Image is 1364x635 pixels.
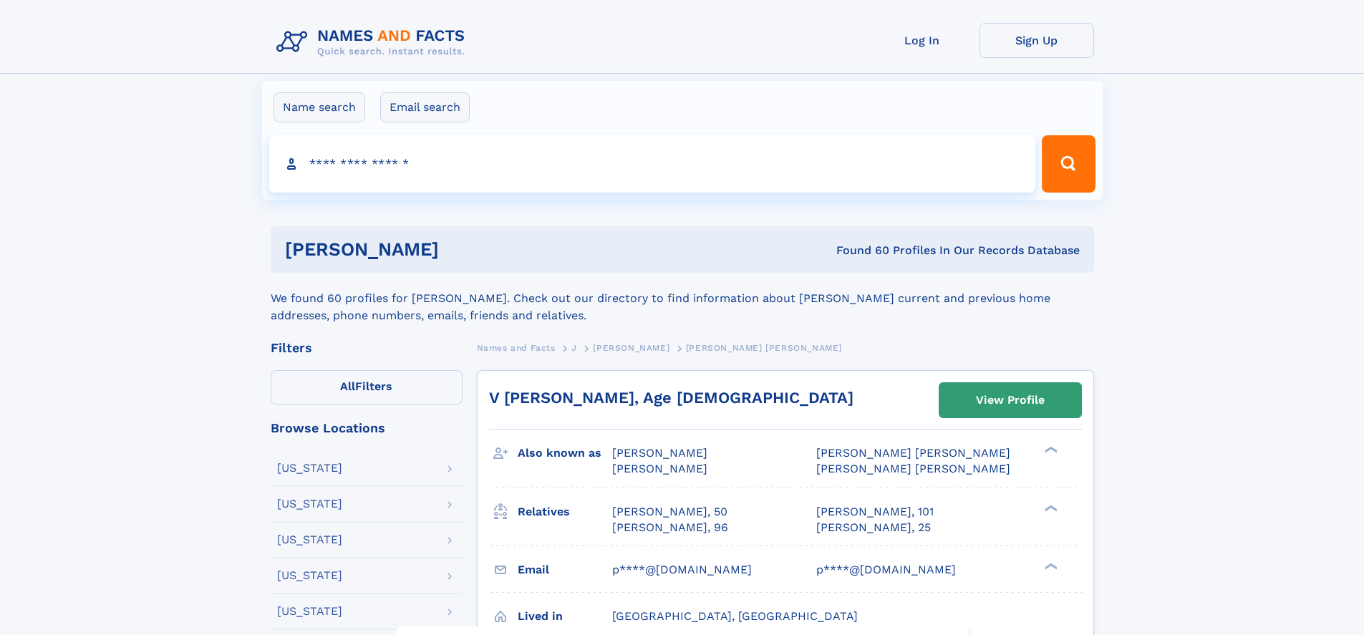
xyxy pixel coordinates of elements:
label: Filters [271,370,463,404]
a: Sign Up [980,23,1094,58]
div: [US_STATE] [277,606,342,617]
div: Browse Locations [271,422,463,435]
div: ❯ [1041,445,1058,455]
span: [PERSON_NAME] [PERSON_NAME] [816,446,1010,460]
h3: Email [518,558,612,582]
button: Search Button [1042,135,1095,193]
h3: Relatives [518,500,612,524]
span: J [571,343,577,353]
span: [PERSON_NAME] [PERSON_NAME] [816,462,1010,475]
span: [GEOGRAPHIC_DATA], [GEOGRAPHIC_DATA] [612,609,858,623]
a: [PERSON_NAME], 50 [612,504,727,520]
div: [US_STATE] [277,534,342,546]
a: [PERSON_NAME] [593,339,669,357]
a: [PERSON_NAME], 101 [816,504,934,520]
div: ❯ [1041,503,1058,513]
a: Log In [865,23,980,58]
span: [PERSON_NAME] [612,462,707,475]
a: J [571,339,577,357]
h3: Lived in [518,604,612,629]
span: [PERSON_NAME] [PERSON_NAME] [686,343,842,353]
img: Logo Names and Facts [271,23,477,62]
span: [PERSON_NAME] [612,446,707,460]
label: Name search [274,92,365,122]
span: [PERSON_NAME] [593,343,669,353]
div: Found 60 Profiles In Our Records Database [637,243,1080,258]
div: [US_STATE] [277,462,342,474]
span: All [340,379,355,393]
div: [US_STATE] [277,570,342,581]
label: Email search [380,92,470,122]
a: View Profile [939,383,1081,417]
div: ❯ [1041,561,1058,571]
a: [PERSON_NAME], 96 [612,520,728,535]
div: [US_STATE] [277,498,342,510]
div: Filters [271,341,463,354]
h1: [PERSON_NAME] [285,241,638,258]
div: We found 60 profiles for [PERSON_NAME]. Check out our directory to find information about [PERSON... [271,273,1094,324]
a: V [PERSON_NAME], Age [DEMOGRAPHIC_DATA] [489,389,853,407]
h3: Also known as [518,441,612,465]
a: Names and Facts [477,339,556,357]
input: search input [269,135,1036,193]
div: View Profile [976,384,1045,417]
a: [PERSON_NAME], 25 [816,520,931,535]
